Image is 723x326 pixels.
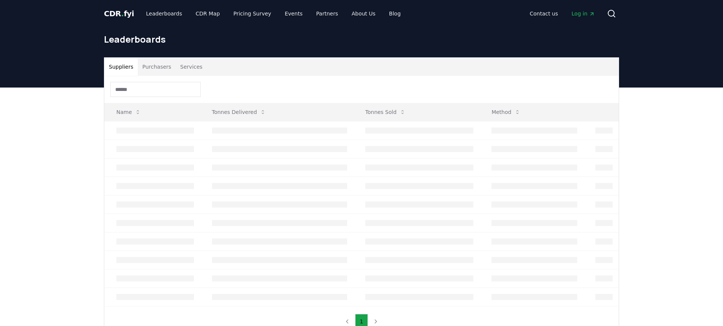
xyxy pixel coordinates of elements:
[140,7,407,20] nav: Main
[359,105,412,120] button: Tonnes Sold
[121,9,124,18] span: .
[310,7,344,20] a: Partners
[572,10,595,17] span: Log in
[485,105,526,120] button: Method
[524,7,564,20] a: Contact us
[346,7,381,20] a: About Us
[104,8,134,19] a: CDR.fyi
[524,7,601,20] nav: Main
[176,58,207,76] button: Services
[104,58,138,76] button: Suppliers
[383,7,407,20] a: Blog
[138,58,176,76] button: Purchasers
[104,9,134,18] span: CDR fyi
[227,7,277,20] a: Pricing Survey
[104,33,619,45] h1: Leaderboards
[190,7,226,20] a: CDR Map
[566,7,601,20] a: Log in
[110,105,147,120] button: Name
[279,7,308,20] a: Events
[140,7,188,20] a: Leaderboards
[206,105,272,120] button: Tonnes Delivered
